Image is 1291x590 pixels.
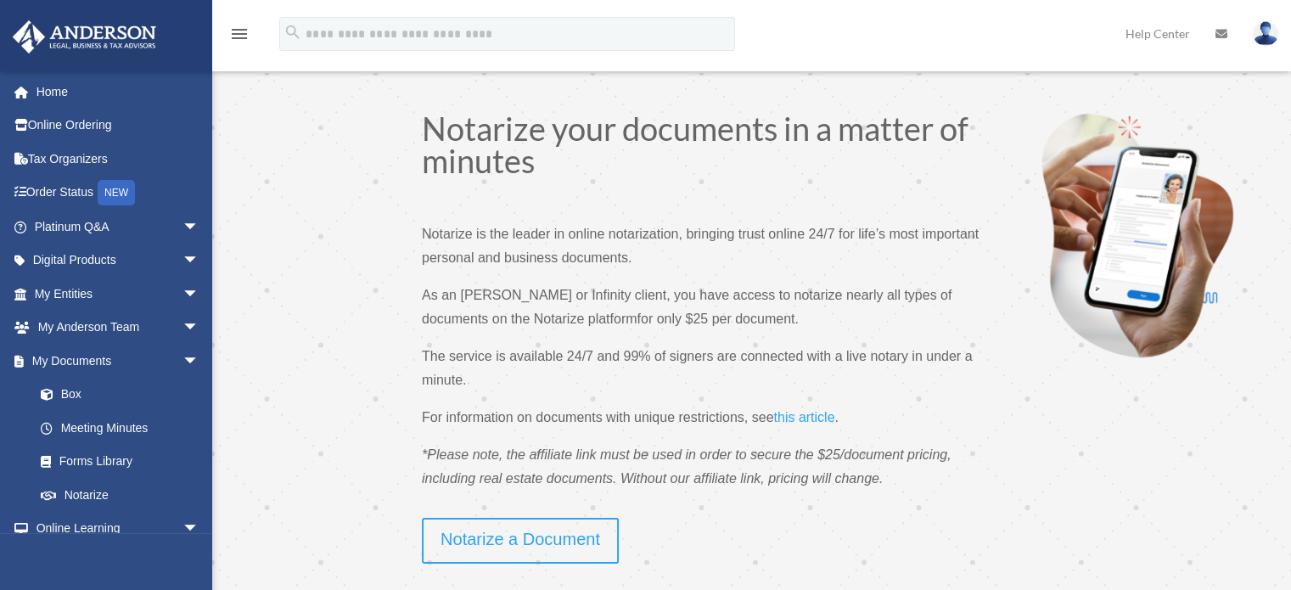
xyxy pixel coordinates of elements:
[182,344,216,379] span: arrow_drop_down
[1036,112,1239,358] img: Notarize-hero
[422,112,982,185] h1: Notarize your documents in a matter of minutes
[637,312,798,326] span: for only $25 per document.
[229,30,250,44] a: menu
[773,410,834,433] a: this article
[229,24,250,44] i: menu
[422,447,951,486] span: *Please note, the affiliate link must be used in order to secure the $25/document pricing, includ...
[12,210,225,244] a: Platinum Q&Aarrow_drop_down
[24,478,216,512] a: Notarize
[182,311,216,346] span: arrow_drop_down
[8,20,161,53] img: Anderson Advisors Platinum Portal
[283,23,302,42] i: search
[182,277,216,312] span: arrow_drop_down
[12,344,225,378] a: My Documentsarrow_drop_down
[12,277,225,311] a: My Entitiesarrow_drop_down
[182,244,216,278] span: arrow_drop_down
[98,180,135,205] div: NEW
[12,176,225,211] a: Order StatusNEW
[422,227,979,265] span: Notarize is the leader in online notarization, bringing trust online 24/7 for life’s most importa...
[1253,21,1278,46] img: User Pic
[12,75,225,109] a: Home
[12,142,225,176] a: Tax Organizers
[834,410,838,424] span: .
[182,512,216,547] span: arrow_drop_down
[12,512,225,546] a: Online Learningarrow_drop_down
[12,109,225,143] a: Online Ordering
[422,518,619,564] a: Notarize a Document
[422,288,951,326] span: As an [PERSON_NAME] or Infinity client, you have access to notarize nearly all types of documents...
[12,311,225,345] a: My Anderson Teamarrow_drop_down
[12,244,225,278] a: Digital Productsarrow_drop_down
[24,411,225,445] a: Meeting Minutes
[773,410,834,424] span: this article
[24,445,225,479] a: Forms Library
[422,410,773,424] span: For information on documents with unique restrictions, see
[422,349,972,387] span: The service is available 24/7 and 99% of signers are connected with a live notary in under a minute.
[182,210,216,244] span: arrow_drop_down
[24,378,225,412] a: Box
